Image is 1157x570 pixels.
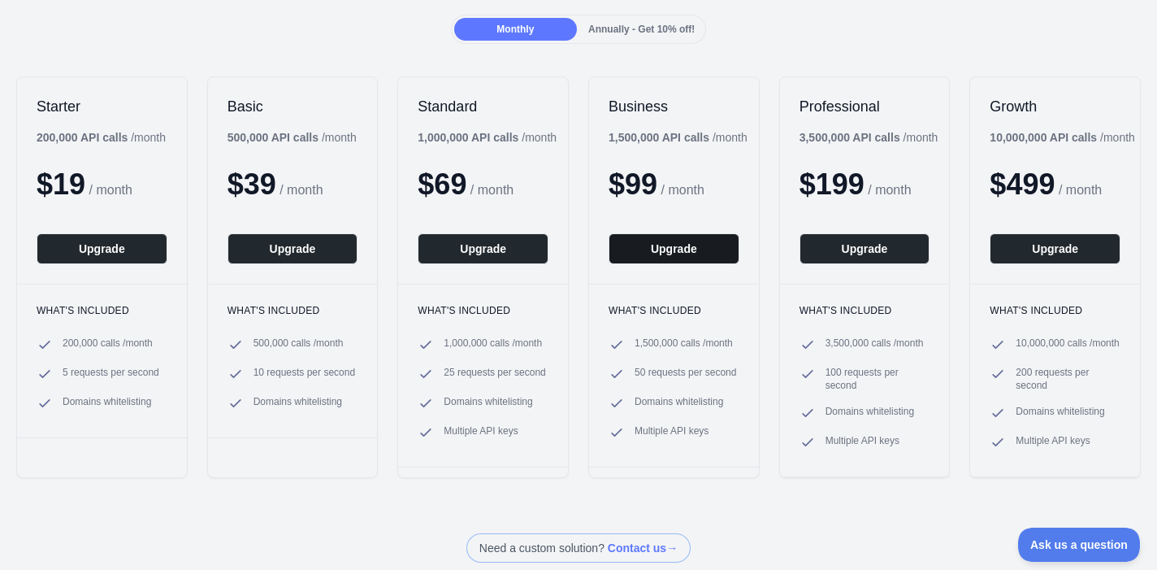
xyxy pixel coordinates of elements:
[418,304,548,317] h3: What's included
[609,304,739,317] h3: What's included
[1018,528,1141,562] iframe: Toggle Customer Support
[609,233,739,264] button: Upgrade
[799,233,930,264] button: Upgrade
[799,304,930,317] h3: What's included
[990,304,1120,317] h3: What's included
[990,233,1120,264] button: Upgrade
[418,233,548,264] button: Upgrade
